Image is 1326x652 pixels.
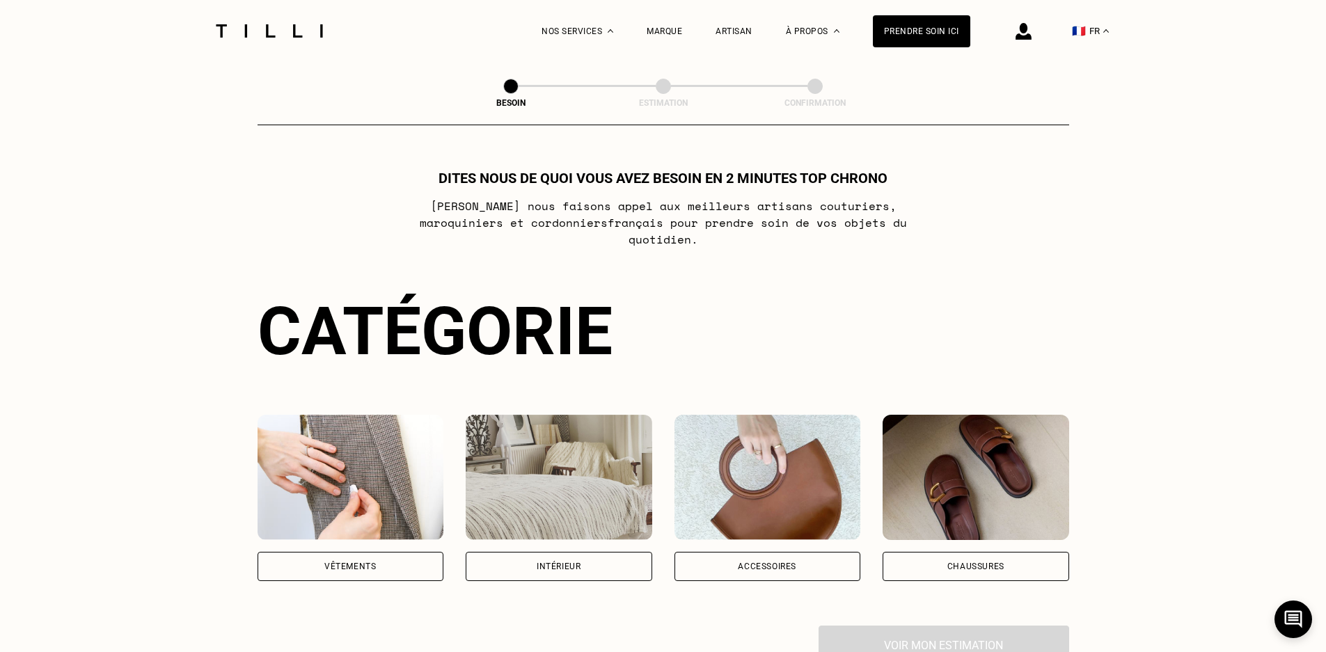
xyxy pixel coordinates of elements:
div: Estimation [594,98,733,108]
div: Besoin [441,98,581,108]
div: Chaussures [947,562,1004,571]
img: icône connexion [1016,23,1032,40]
img: Accessoires [674,415,861,540]
span: 🇫🇷 [1072,24,1086,38]
div: Intérieur [537,562,581,571]
img: Chaussures [883,415,1069,540]
img: Intérieur [466,415,652,540]
img: menu déroulant [1103,29,1109,33]
a: Artisan [716,26,752,36]
div: Vêtements [324,562,376,571]
div: Catégorie [258,292,1069,370]
div: Accessoires [738,562,796,571]
a: Marque [647,26,682,36]
h1: Dites nous de quoi vous avez besoin en 2 minutes top chrono [439,170,887,186]
p: [PERSON_NAME] nous faisons appel aux meilleurs artisans couturiers , maroquiniers et cordonniers ... [387,198,939,248]
img: Logo du service de couturière Tilli [211,24,328,38]
img: Vêtements [258,415,444,540]
div: Confirmation [745,98,885,108]
img: Menu déroulant [608,29,613,33]
a: Prendre soin ici [873,15,970,47]
img: Menu déroulant à propos [834,29,839,33]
